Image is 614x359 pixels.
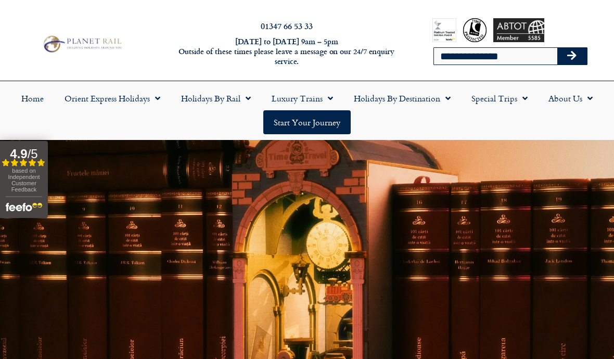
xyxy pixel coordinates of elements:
a: Start your Journey [263,110,351,134]
a: About Us [538,86,603,110]
a: Orient Express Holidays [54,86,171,110]
nav: Menu [5,86,609,134]
a: Luxury Trains [261,86,343,110]
button: Search [557,48,587,65]
img: Planet Rail Train Holidays Logo [40,34,123,54]
a: Holidays by Rail [171,86,261,110]
a: Home [11,86,54,110]
a: Special Trips [461,86,538,110]
a: Holidays by Destination [343,86,461,110]
a: 01347 66 53 33 [261,20,313,32]
h6: [DATE] to [DATE] 9am – 5pm Outside of these times please leave a message on our 24/7 enquiry serv... [167,37,407,66]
